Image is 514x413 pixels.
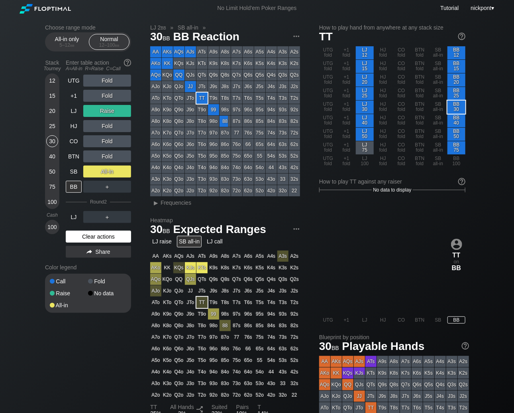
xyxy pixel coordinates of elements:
[66,75,82,87] div: UTG
[374,87,392,100] div: HJ fold
[196,406,203,413] img: Split arrow icon
[374,101,392,114] div: HJ fold
[254,150,265,162] div: 55
[150,185,161,196] div: A2o
[185,139,196,150] div: J6o
[243,81,254,92] div: J6s
[277,93,288,104] div: T3s
[162,139,173,150] div: K6o
[319,101,337,114] div: UTG fold
[319,46,337,59] div: UTG fold
[173,58,184,69] div: KQs
[277,69,288,81] div: Q3s
[46,90,58,102] div: 15
[447,46,465,59] div: BB 12
[185,116,196,127] div: J8o
[266,139,277,150] div: 64s
[266,162,277,173] div: 44
[461,342,470,350] img: help.32db89a4.svg
[356,60,374,73] div: LJ 15
[173,104,184,115] div: Q9o
[254,58,265,69] div: K5s
[46,181,58,193] div: 75
[185,174,196,185] div: J3o
[289,127,300,138] div: 72s
[173,162,184,173] div: Q4o
[66,66,131,71] div: A=All-in R=Raise C=Call
[289,174,300,185] div: 32s
[208,139,219,150] div: 96o
[289,104,300,115] div: 92s
[208,162,219,173] div: 94o
[429,114,447,127] div: SB all-in
[457,32,466,41] img: help.32db89a4.svg
[292,225,301,233] img: ellipsis.fd386fe8.svg
[289,58,300,69] div: K2s
[231,150,242,162] div: 75o
[208,81,219,92] div: J9s
[231,46,242,57] div: A7s
[254,162,265,173] div: 54o
[50,302,88,308] div: All-in
[196,81,208,92] div: JTs
[243,127,254,138] div: 76s
[46,150,58,162] div: 40
[162,81,173,92] div: KJo
[42,56,63,75] div: Stack
[277,81,288,92] div: J3s
[231,127,242,138] div: 77
[173,139,184,150] div: Q6o
[337,46,355,59] div: +1 fold
[83,150,131,162] div: Fold
[411,46,429,59] div: BTN fold
[220,174,231,185] div: 83o
[46,135,58,147] div: 30
[66,166,82,178] div: SB
[185,58,196,69] div: KJs
[289,69,300,81] div: Q2s
[447,101,465,114] div: BB 30
[173,46,184,57] div: AQs
[254,127,265,138] div: 75s
[150,81,161,92] div: AJo
[411,60,429,73] div: BTN fold
[220,162,231,173] div: 84o
[243,69,254,81] div: Q6s
[447,87,465,100] div: BB 25
[289,139,300,150] div: 62s
[337,87,355,100] div: +1 fold
[196,150,208,162] div: T5o
[46,120,58,132] div: 25
[42,66,63,71] div: Tourney
[231,116,242,127] div: 87s
[266,46,277,57] div: A4s
[46,75,58,87] div: 12
[392,101,410,114] div: CO fold
[277,174,288,185] div: 33
[150,174,161,185] div: A3o
[166,24,178,31] span: »
[150,116,161,127] div: A8o
[374,128,392,141] div: HJ fold
[277,104,288,115] div: 93s
[208,58,219,69] div: K9s
[66,105,82,117] div: LJ
[243,174,254,185] div: 63o
[319,141,337,154] div: UTG fold
[243,150,254,162] div: 65o
[70,42,75,48] span: bb
[277,58,288,69] div: K3s
[88,279,126,284] div: Fold
[392,155,410,168] div: CO fold
[447,155,465,168] div: BB 100
[277,139,288,150] div: 63s
[266,58,277,69] div: K4s
[319,87,337,100] div: UTG fold
[196,162,208,173] div: T4o
[231,69,242,81] div: Q7s
[149,24,167,31] span: LJ 2
[83,90,131,102] div: Fold
[20,4,71,14] img: Floptimal logo
[196,93,208,104] div: TT
[220,69,231,81] div: Q8s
